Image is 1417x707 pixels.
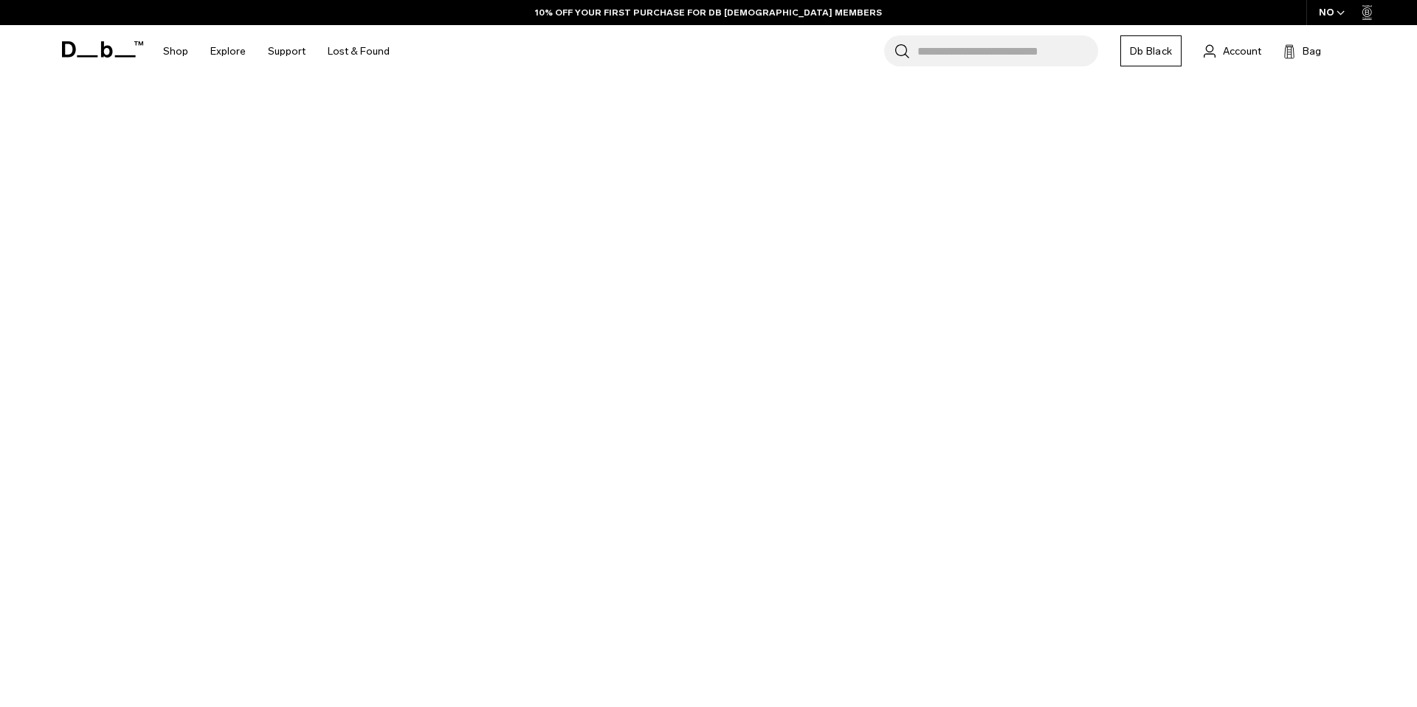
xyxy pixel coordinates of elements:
a: Support [268,25,306,77]
span: Bag [1303,44,1321,59]
a: Shop [163,25,188,77]
button: Bag [1283,42,1321,60]
a: Db Black [1120,35,1182,66]
a: Lost & Found [328,25,390,77]
a: Account [1204,42,1261,60]
a: Explore [210,25,246,77]
span: Account [1223,44,1261,59]
a: 10% OFF YOUR FIRST PURCHASE FOR DB [DEMOGRAPHIC_DATA] MEMBERS [535,6,882,19]
nav: Main Navigation [152,25,401,77]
